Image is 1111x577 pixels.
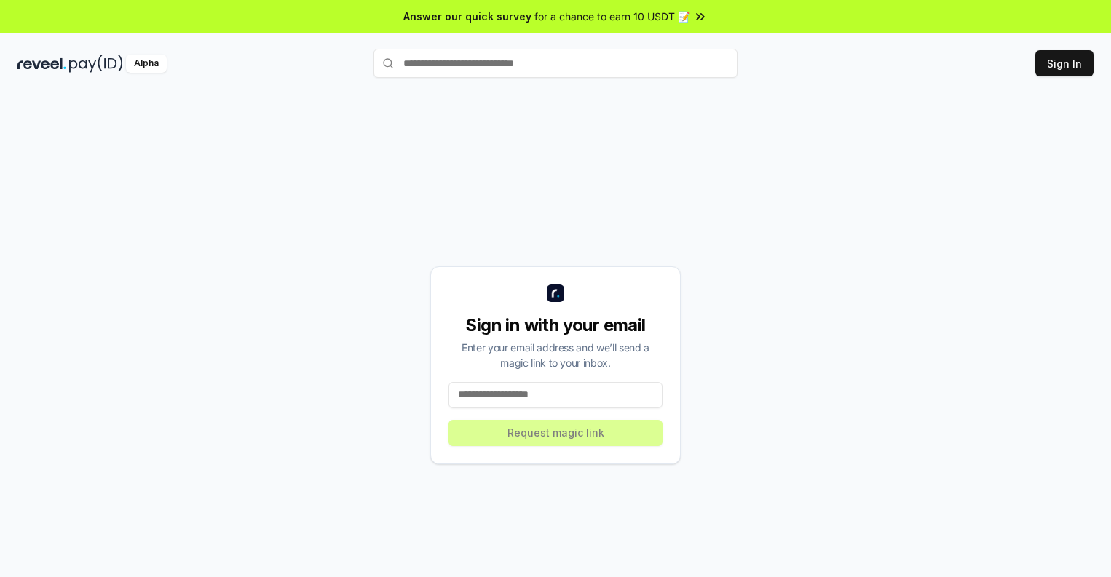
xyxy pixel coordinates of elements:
[448,340,663,370] div: Enter your email address and we’ll send a magic link to your inbox.
[126,55,167,73] div: Alpha
[534,9,690,24] span: for a chance to earn 10 USDT 📝
[17,55,66,73] img: reveel_dark
[403,9,531,24] span: Answer our quick survey
[547,284,564,302] img: logo_small
[448,314,663,337] div: Sign in with your email
[1035,50,1094,76] button: Sign In
[69,55,123,73] img: pay_id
